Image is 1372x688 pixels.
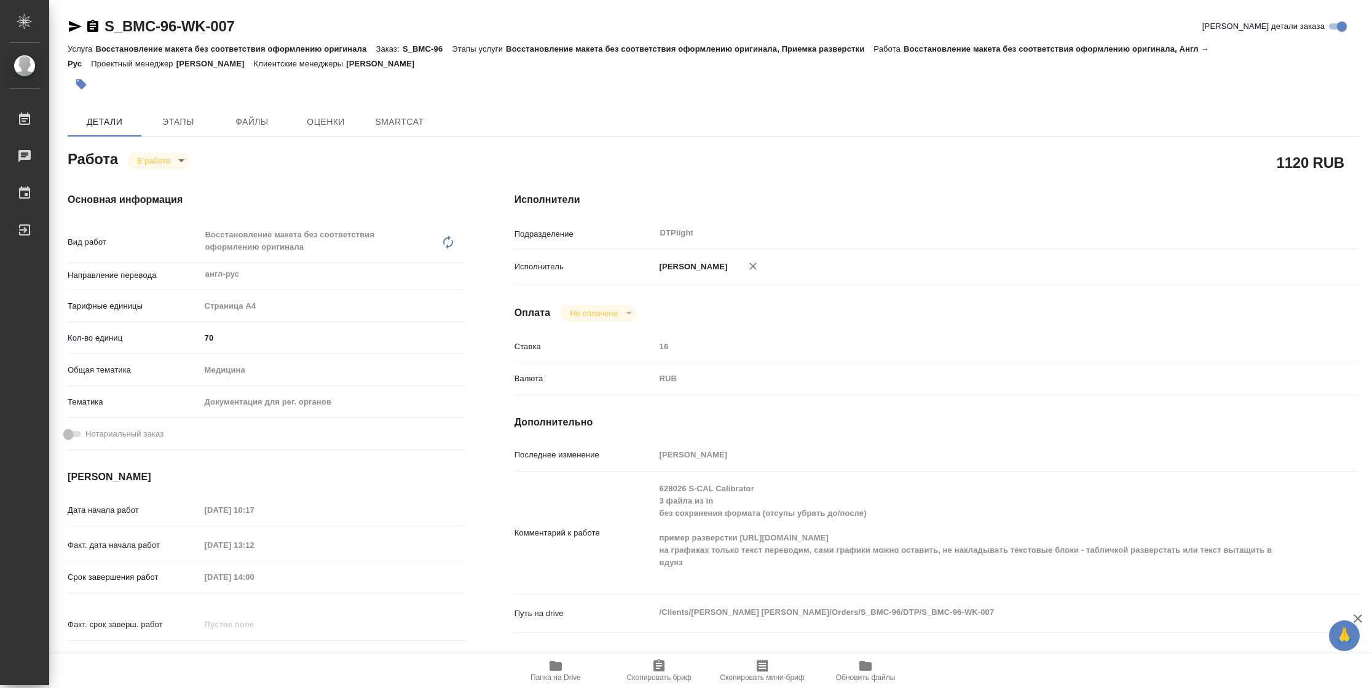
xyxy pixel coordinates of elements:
[655,368,1288,389] div: RUB
[68,332,200,344] p: Кол-во единиц
[346,59,424,68] p: [PERSON_NAME]
[514,228,655,240] p: Подразделение
[68,571,200,583] p: Срок завершения работ
[514,192,1358,207] h4: Исполнители
[200,501,308,519] input: Пустое поле
[200,647,308,665] input: ✎ Введи что-нибудь
[200,296,465,317] div: Страница А4
[514,527,655,539] p: Комментарий к работе
[873,44,904,53] p: Работа
[95,44,376,53] p: Восстановление макета без соответствия оформлению оригинала
[655,602,1288,623] textarea: /Clients/[PERSON_NAME] [PERSON_NAME]/Orders/S_BMC-96/DTP/S_BMC-96-WK-007
[200,329,465,347] input: ✎ Введи что-нибудь
[514,306,551,320] h4: Оплата
[514,341,655,353] p: Ставка
[739,253,767,280] button: Удалить исполнителя
[566,308,621,318] button: Не оплачена
[68,364,200,376] p: Общая тематика
[68,236,200,248] p: Вид работ
[836,673,896,682] span: Обновить файлы
[514,261,655,273] p: Исполнитель
[200,568,308,586] input: Пустое поле
[68,44,95,53] p: Услуга
[1277,152,1344,173] h2: 1120 RUB
[711,654,814,688] button: Скопировать мини-бриф
[370,114,429,130] span: SmartCat
[200,392,465,413] div: Документация для рег. органов
[104,18,235,34] a: S_BMC-96-WK-007
[68,300,200,312] p: Тарифные единицы
[68,539,200,552] p: Факт. дата начала работ
[149,114,208,130] span: Этапы
[68,147,118,169] h2: Работа
[68,504,200,516] p: Дата начала работ
[655,338,1288,355] input: Пустое поле
[1334,623,1355,649] span: 🙏
[720,673,804,682] span: Скопировать мини-бриф
[403,44,452,53] p: S_BMC-96
[1202,20,1325,33] span: [PERSON_NAME] детали заказа
[655,446,1288,464] input: Пустое поле
[296,114,355,130] span: Оценки
[68,619,200,631] p: Факт. срок заверш. работ
[68,269,200,282] p: Направление перевода
[560,305,636,322] div: В работе
[200,536,308,554] input: Пустое поле
[254,59,347,68] p: Клиентские менеджеры
[514,449,655,461] p: Последнее изменение
[75,114,134,130] span: Детали
[68,19,82,34] button: Скопировать ссылку для ЯМессенджера
[607,654,711,688] button: Скопировать бриф
[68,71,95,98] button: Добавить тэг
[626,673,691,682] span: Скопировать бриф
[514,373,655,385] p: Валюта
[506,44,873,53] p: Восстановление макета без соответствия оформлению оригинала, Приемка разверстки
[514,415,1358,430] h4: Дополнительно
[655,261,728,273] p: [PERSON_NAME]
[655,478,1288,585] textarea: 628026 S-CAL Calibrator 3 файла из in без сохранения формата (отсупы убрать до/после) пример разв...
[530,673,581,682] span: Папка на Drive
[68,470,465,484] h4: [PERSON_NAME]
[223,114,282,130] span: Файлы
[68,192,465,207] h4: Основная информация
[376,44,402,53] p: Заказ:
[85,19,100,34] button: Скопировать ссылку
[200,615,308,633] input: Пустое поле
[514,607,655,620] p: Путь на drive
[133,156,174,166] button: В работе
[91,59,176,68] p: Проектный менеджер
[814,654,917,688] button: Обновить файлы
[127,152,189,169] div: В работе
[85,428,164,440] span: Нотариальный заказ
[176,59,254,68] p: [PERSON_NAME]
[68,650,200,663] p: Срок завершения услуги
[68,396,200,408] p: Тематика
[504,654,607,688] button: Папка на Drive
[1329,620,1360,651] button: 🙏
[452,44,506,53] p: Этапы услуги
[200,360,465,381] div: Медицина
